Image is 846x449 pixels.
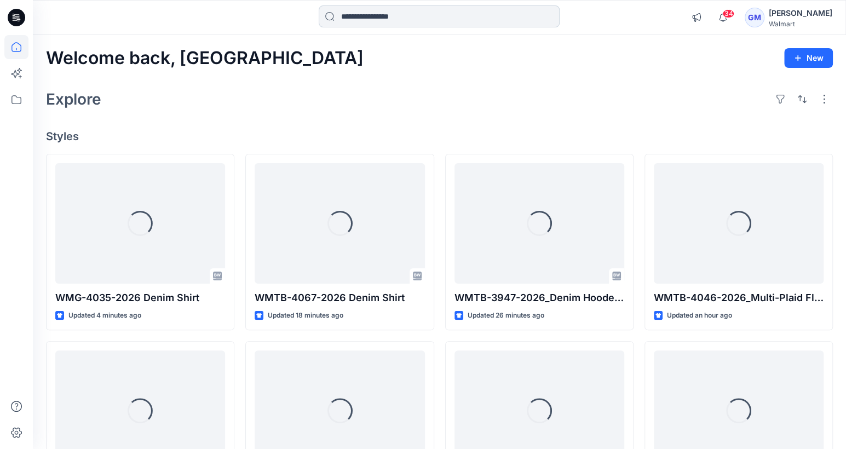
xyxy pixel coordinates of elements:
span: 34 [722,9,734,18]
h2: Welcome back, [GEOGRAPHIC_DATA] [46,48,364,68]
p: WMTB-4046-2026_Multi-Plaid Flannel Shirt [654,290,824,306]
div: GM [745,8,764,27]
p: Updated 18 minutes ago [268,310,343,321]
p: WMG-4035-2026 Denim Shirt [55,290,225,306]
h4: Styles [46,130,833,143]
div: [PERSON_NAME] [769,7,832,20]
h2: Explore [46,90,101,108]
p: WMTB-3947-2026_Denim Hooded Overshirt [454,290,624,306]
p: WMTB-4067-2026 Denim Shirt [255,290,424,306]
button: New [784,48,833,68]
p: Updated 4 minutes ago [68,310,141,321]
div: Walmart [769,20,832,28]
p: Updated an hour ago [667,310,732,321]
p: Updated 26 minutes ago [468,310,544,321]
